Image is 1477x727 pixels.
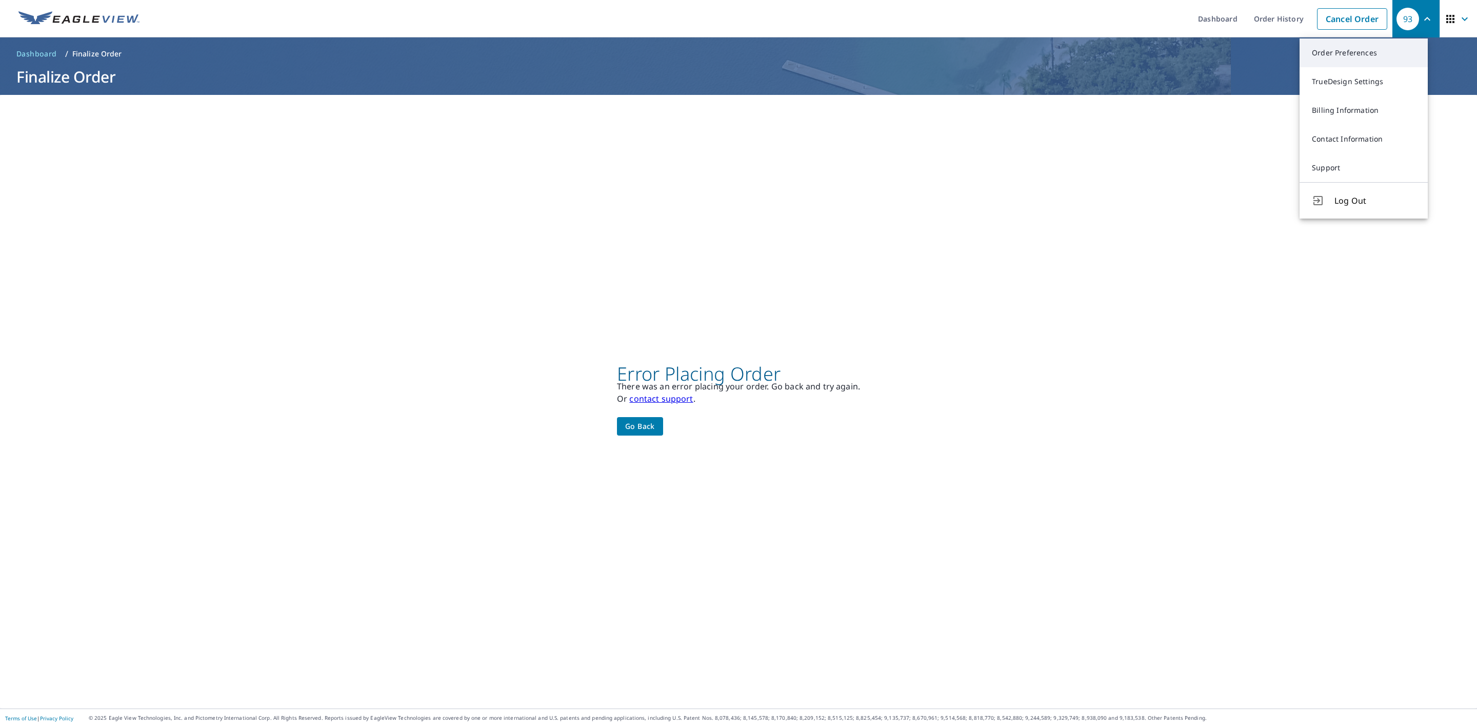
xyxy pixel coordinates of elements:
div: 93 [1396,8,1419,30]
button: Go back [617,417,663,436]
nav: breadcrumb [12,46,1465,62]
p: Or . [617,392,860,405]
a: TrueDesign Settings [1300,67,1428,96]
a: Support [1300,153,1428,182]
button: Log Out [1300,182,1428,219]
p: There was an error placing your order. Go back and try again. [617,380,860,392]
a: Privacy Policy [40,715,73,722]
p: © 2025 Eagle View Technologies, Inc. and Pictometry International Corp. All Rights Reserved. Repo... [89,714,1472,722]
p: Error Placing Order [617,368,860,380]
a: Order Preferences [1300,38,1428,67]
span: Dashboard [16,49,57,59]
img: EV Logo [18,11,139,27]
p: | [5,715,73,721]
a: Billing Information [1300,96,1428,125]
span: Log Out [1334,194,1415,207]
span: Go back [625,420,655,433]
h1: Finalize Order [12,66,1465,87]
a: Dashboard [12,46,61,62]
a: contact support [629,393,693,404]
p: Finalize Order [72,49,122,59]
a: Contact Information [1300,125,1428,153]
a: Cancel Order [1317,8,1387,30]
li: / [65,48,68,60]
a: Terms of Use [5,715,37,722]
